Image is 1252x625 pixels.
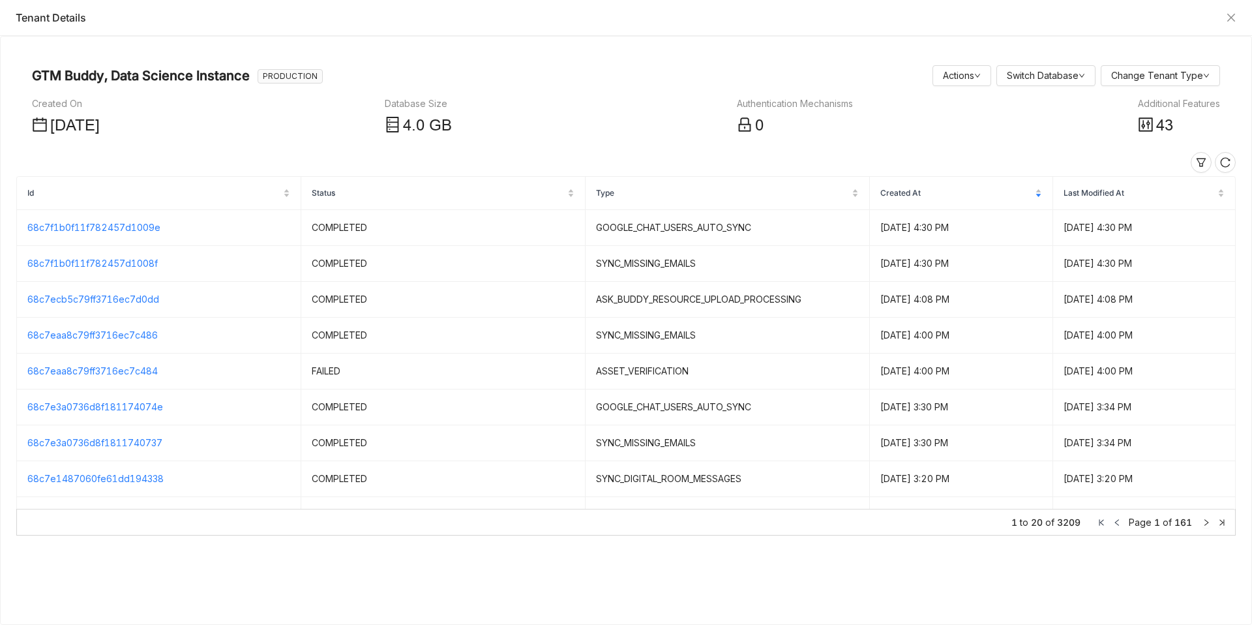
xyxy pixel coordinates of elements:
td: [DATE] 3:30 PM [870,389,1052,425]
span: 43 [1156,117,1173,134]
td: [DATE] 4:30 PM [870,210,1052,246]
a: 68c7e3a0736d8f181174074e [27,401,163,412]
td: COMPLETED [301,318,586,354]
div: Created On [32,97,100,111]
td: SYNC_DIGITAL_ROOM_MESSAGES [586,461,870,497]
a: Actions [943,70,981,81]
span: 161 [1174,517,1192,528]
button: Switch Database [996,65,1095,86]
span: 1 [1011,515,1017,530]
span: Page [1129,517,1152,528]
nz-page-header-title: GTM Buddy, Data Science Instance [32,65,250,86]
td: [DATE] 3:30 PM [870,425,1052,461]
span: 0 [755,117,764,134]
a: 68c7e3a0736d8f1811740737 [27,437,162,448]
td: ASK_BUDDY_RESOURCE_UPLOAD_PROCESSING [586,282,870,318]
button: Change Tenant Type [1101,65,1220,86]
a: 68c7eaa8c79ff3716ec7c486 [27,329,158,341]
td: SYNC_MISSING_EMAILS [586,246,870,282]
a: 68c7f1b0f11f782457d1009e [27,222,160,233]
td: COMPLETED [301,425,586,461]
td: [DATE] 4:08 PM [1053,282,1236,318]
div: Additional Features [1138,97,1220,111]
td: [DATE] 4:00 PM [1053,354,1236,389]
span: 1 [1154,517,1160,528]
nz-tag: PRODUCTION [258,69,323,84]
span: to [1020,515,1028,530]
a: 68c7ecb5c79ff3716ec7d0dd [27,294,159,305]
a: Switch Database [1007,70,1085,81]
a: 68c7f1b0f11f782457d1008f [27,258,158,269]
td: ASSET_VERIFICATION [586,354,870,389]
td: [DATE] 3:34 PM [1053,425,1236,461]
span: 4 [403,117,411,134]
div: Authentication Mechanisms [737,97,853,111]
td: GOOGLE_CHAT_USERS_AUTO_SYNC [586,210,870,246]
td: [DATE] 3:20 PM [870,461,1052,497]
button: Close [1226,12,1236,23]
span: 20 [1031,515,1043,530]
td: [DATE] 4:30 PM [1053,246,1236,282]
td: [DATE] 4:08 PM [870,282,1052,318]
td: [DATE] 4:00 PM [870,354,1052,389]
td: COMPLETED [301,389,586,425]
td: AGGREGATE_AND_LOG_BUYER_ACTIVITY_TASK [586,497,870,533]
td: [DATE] 3:20 PM [1053,497,1236,533]
td: [DATE] 3:34 PM [1053,389,1236,425]
td: COMPLETED [301,282,586,318]
td: [DATE] 3:20 PM [1053,461,1236,497]
a: Change Tenant Type [1111,70,1210,81]
td: [DATE] 4:00 PM [1053,318,1236,354]
button: Actions [932,65,991,86]
td: COMPLETED [301,246,586,282]
td: [DATE] 4:30 PM [870,246,1052,282]
div: Tenant Details [16,10,1219,25]
td: [DATE] 4:30 PM [1053,210,1236,246]
td: COMPLETED [301,461,586,497]
td: GOOGLE_CHAT_USERS_AUTO_SYNC [586,389,870,425]
div: Database Size [385,97,452,111]
span: 3209 [1057,515,1081,530]
td: FAILED [301,354,586,389]
td: COMPLETED [301,497,586,533]
td: [DATE] 3:20 PM [870,497,1052,533]
span: of [1045,515,1054,530]
a: 68c7eaa8c79ff3716ec7c484 [27,365,158,376]
td: SYNC_MISSING_EMAILS [586,425,870,461]
td: [DATE] 4:00 PM [870,318,1052,354]
span: .0 GB [411,117,452,134]
span: [DATE] [50,117,100,134]
a: 68c7e1487060fe61dd194338 [27,473,164,484]
td: SYNC_MISSING_EMAILS [586,318,870,354]
span: of [1163,517,1172,528]
td: COMPLETED [301,210,586,246]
